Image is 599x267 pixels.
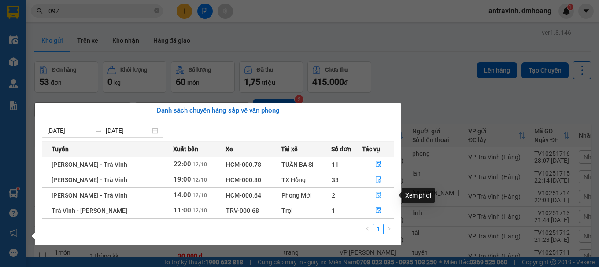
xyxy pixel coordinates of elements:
[192,161,207,168] span: 12/10
[332,192,335,199] span: 2
[375,161,381,168] span: file-done
[375,176,381,183] span: file-done
[281,144,298,154] span: Tài xế
[192,192,207,198] span: 12/10
[281,175,331,185] div: TX Hồng
[281,190,331,200] div: Phong Mới
[30,5,102,13] strong: BIÊN NHẬN GỬI HÀNG
[52,144,69,154] span: Tuyến
[226,161,261,168] span: HCM-000.78
[226,176,261,183] span: HCM-000.80
[362,224,373,234] li: Previous Page
[4,17,110,34] span: VP [PERSON_NAME] (Hàng) -
[362,157,394,172] button: file-done
[174,176,191,183] span: 19:00
[362,224,373,234] button: left
[47,56,59,64] span: duy
[42,106,394,116] div: Danh sách chuyến hàng sắp về văn phòng
[362,188,394,202] button: file-done
[173,144,198,154] span: Xuất bến
[52,161,127,168] span: [PERSON_NAME] - Trà Vinh
[192,208,207,214] span: 12/10
[402,188,435,203] div: Xem phơi
[375,207,381,214] span: file-done
[362,173,394,187] button: file-done
[4,66,21,74] span: GIAO:
[52,207,127,214] span: Trà Vinh - [PERSON_NAME]
[95,127,102,134] span: swap-right
[106,126,150,135] input: Đến ngày
[331,144,351,154] span: Số đơn
[362,204,394,218] button: file-done
[365,226,370,231] span: left
[174,206,191,214] span: 11:00
[281,206,331,216] div: Trọi
[4,17,129,34] p: GỬI:
[384,224,394,234] button: right
[362,144,380,154] span: Tác vụ
[226,144,233,154] span: Xe
[373,224,384,234] li: 1
[281,160,331,169] div: TUẤN BA SI
[375,192,381,199] span: file-done
[192,177,207,183] span: 12/10
[4,38,129,55] p: NHẬN:
[332,161,339,168] span: 11
[52,176,127,183] span: [PERSON_NAME] - Trà Vinh
[52,192,127,199] span: [PERSON_NAME] - Trà Vinh
[384,224,394,234] li: Next Page
[174,191,191,199] span: 14:00
[4,38,89,55] span: VP [PERSON_NAME] ([GEOGRAPHIC_DATA])
[373,224,383,234] a: 1
[332,176,339,183] span: 33
[332,207,335,214] span: 1
[174,160,191,168] span: 22:00
[226,192,261,199] span: HCM-000.64
[386,226,392,231] span: right
[4,56,59,64] span: 0589336336 -
[47,126,92,135] input: Từ ngày
[4,26,23,34] span: phong
[95,127,102,134] span: to
[226,207,259,214] span: TRV-000.68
